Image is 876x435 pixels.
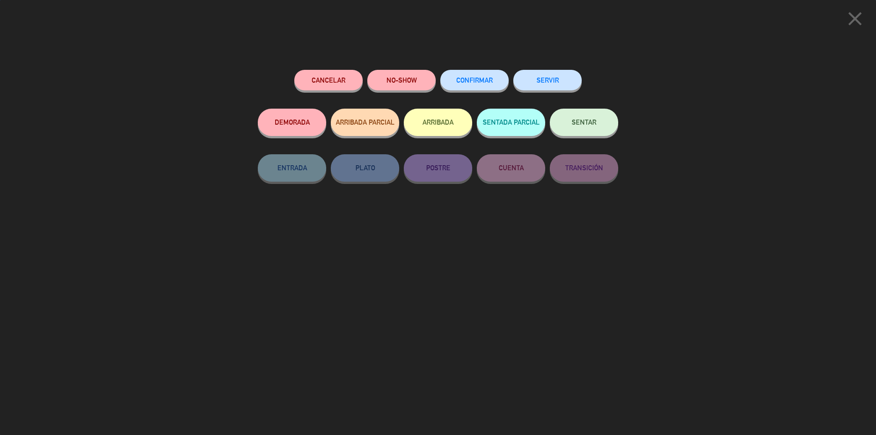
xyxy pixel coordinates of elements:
[404,109,472,136] button: ARRIBADA
[513,70,582,90] button: SERVIR
[258,109,326,136] button: DEMORADA
[572,118,596,126] span: SENTAR
[404,154,472,182] button: POSTRE
[841,7,869,34] button: close
[294,70,363,90] button: Cancelar
[550,154,618,182] button: TRANSICIÓN
[477,109,545,136] button: SENTADA PARCIAL
[456,76,493,84] span: CONFIRMAR
[331,109,399,136] button: ARRIBADA PARCIAL
[331,154,399,182] button: PLATO
[477,154,545,182] button: CUENTA
[258,154,326,182] button: ENTRADA
[336,118,395,126] span: ARRIBADA PARCIAL
[440,70,509,90] button: CONFIRMAR
[550,109,618,136] button: SENTAR
[844,7,866,30] i: close
[367,70,436,90] button: NO-SHOW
